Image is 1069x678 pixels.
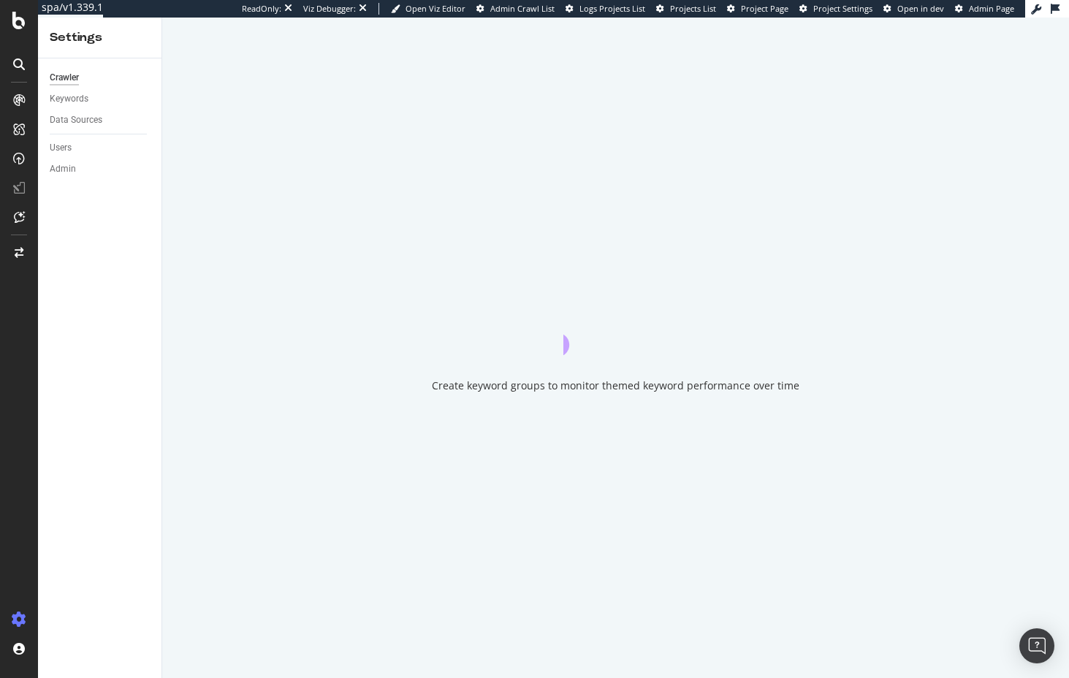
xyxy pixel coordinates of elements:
[1019,628,1054,663] div: Open Intercom Messenger
[50,70,151,85] a: Crawler
[741,3,788,14] span: Project Page
[406,3,465,14] span: Open Viz Editor
[955,3,1014,15] a: Admin Page
[50,161,76,177] div: Admin
[476,3,555,15] a: Admin Crawl List
[391,3,465,15] a: Open Viz Editor
[566,3,645,15] a: Logs Projects List
[579,3,645,14] span: Logs Projects List
[50,91,151,107] a: Keywords
[897,3,944,14] span: Open in dev
[883,3,944,15] a: Open in dev
[490,3,555,14] span: Admin Crawl List
[50,140,72,156] div: Users
[50,140,151,156] a: Users
[727,3,788,15] a: Project Page
[242,3,281,15] div: ReadOnly:
[303,3,356,15] div: Viz Debugger:
[50,113,151,128] a: Data Sources
[50,113,102,128] div: Data Sources
[50,161,151,177] a: Admin
[813,3,872,14] span: Project Settings
[799,3,872,15] a: Project Settings
[969,3,1014,14] span: Admin Page
[50,29,150,46] div: Settings
[656,3,716,15] a: Projects List
[432,378,799,393] div: Create keyword groups to monitor themed keyword performance over time
[50,70,79,85] div: Crawler
[50,91,88,107] div: Keywords
[670,3,716,14] span: Projects List
[563,302,669,355] div: animation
